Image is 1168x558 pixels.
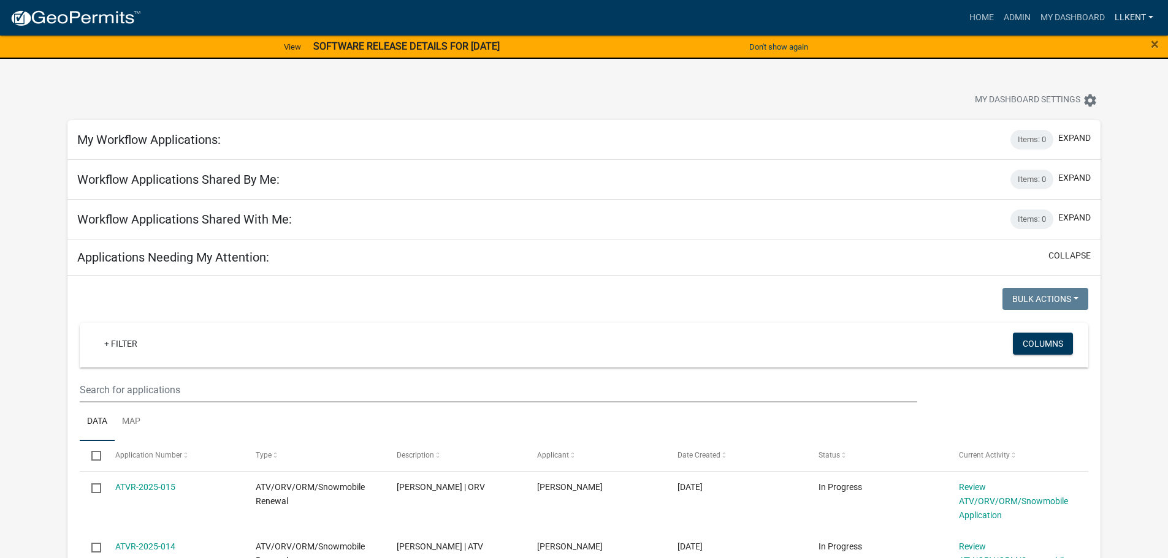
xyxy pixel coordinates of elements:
[1083,93,1097,108] i: settings
[115,402,148,442] a: Map
[77,212,292,227] h5: Workflow Applications Shared With Me:
[80,441,103,470] datatable-header-cell: Select
[397,451,434,459] span: Description
[525,441,666,470] datatable-header-cell: Applicant
[1010,209,1053,229] div: Items: 0
[256,451,272,459] span: Type
[959,451,1010,459] span: Current Activity
[1058,172,1091,184] button: expand
[666,441,806,470] datatable-header-cell: Date Created
[256,482,365,506] span: ATV/ORV/ORM/Snowmobile Renewal
[537,541,603,551] span: Gregory R Greiner
[678,541,703,551] span: 10/06/2025
[537,482,603,492] span: Robert Sutton
[965,88,1107,112] button: My Dashboard Settingssettings
[1002,288,1088,310] button: Bulk Actions
[964,6,999,29] a: Home
[819,541,862,551] span: In Progress
[1110,6,1158,29] a: llkent
[744,37,813,57] button: Don't show again
[819,451,840,459] span: Status
[397,541,483,551] span: Gregory R Greiner | ATV
[1151,36,1159,53] span: ×
[1013,333,1073,355] button: Columns
[397,482,485,492] span: Robert Sutton | ORV
[807,441,947,470] datatable-header-cell: Status
[678,451,720,459] span: Date Created
[115,451,182,459] span: Application Number
[1048,249,1091,262] button: collapse
[77,172,280,187] h5: Workflow Applications Shared By Me:
[975,93,1080,108] span: My Dashboard Settings
[115,541,175,551] a: ATVR-2025-014
[313,40,500,52] strong: SOFTWARE RELEASE DETAILS FOR [DATE]
[1036,6,1110,29] a: My Dashboard
[104,441,244,470] datatable-header-cell: Application Number
[77,132,221,147] h5: My Workflow Applications:
[77,250,269,265] h5: Applications Needing My Attention:
[279,37,306,57] a: View
[678,482,703,492] span: 10/06/2025
[1058,132,1091,145] button: expand
[80,377,917,402] input: Search for applications
[244,441,384,470] datatable-header-cell: Type
[537,451,569,459] span: Applicant
[947,441,1088,470] datatable-header-cell: Current Activity
[999,6,1036,29] a: Admin
[819,482,862,492] span: In Progress
[384,441,525,470] datatable-header-cell: Description
[1010,130,1053,149] div: Items: 0
[959,482,1068,520] a: Review ATV/ORV/ORM/Snowmobile Application
[1151,37,1159,51] button: Close
[1058,211,1091,224] button: expand
[1010,170,1053,189] div: Items: 0
[115,482,175,492] a: ATVR-2025-015
[80,402,115,442] a: Data
[94,333,147,355] a: + Filter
